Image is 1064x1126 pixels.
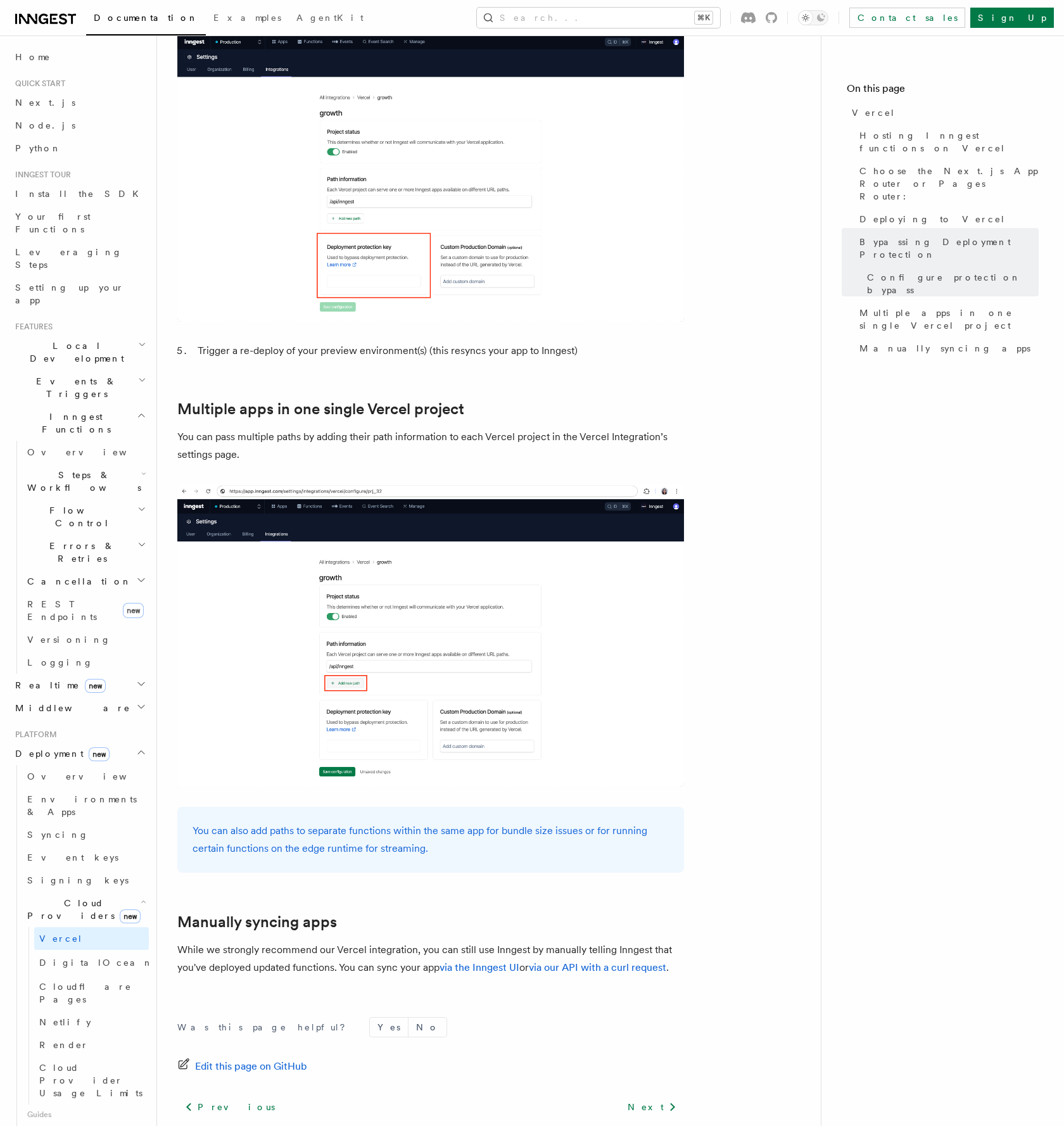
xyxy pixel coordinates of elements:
[859,307,1039,332] span: Multiple apps in one single Vercel project
[86,4,206,35] a: Documentation
[10,170,71,180] span: Inngest tour
[27,830,89,840] span: Syncing
[296,13,364,23] span: AgentKit
[10,747,110,760] span: Deployment
[22,441,149,464] a: Overview
[695,11,712,24] kbd: ⌘K
[15,120,75,130] span: Node.js
[10,730,57,740] span: Platform
[177,484,684,787] img: Add new path information button in the Inngest dashboard
[10,405,149,441] button: Inngest Functions
[477,8,720,28] button: Search...⌘K
[27,447,158,457] span: Overview
[27,657,93,667] span: Logging
[22,1104,149,1125] span: Guides
[22,823,149,846] a: Syncing
[847,81,1039,101] h4: On this page
[854,337,1039,360] a: Manually syncing apps
[22,651,149,674] a: Logging
[22,464,149,499] button: Steps & Workflows
[27,794,137,817] span: Environments & Apps
[15,189,146,199] span: Install the SDK
[10,702,130,714] span: Middleware
[39,1063,142,1098] span: Cloud Provider Usage Limits
[859,342,1030,355] span: Manually syncing apps
[22,897,141,922] span: Cloud Providers
[15,143,61,153] span: Python
[39,982,132,1004] span: Cloudflare Pages
[10,114,149,137] a: Node.js
[10,441,149,674] div: Inngest Functions
[867,271,1039,296] span: Configure protection bypass
[854,231,1039,266] a: Bypassing Deployment Protection
[123,603,144,618] span: new
[849,8,965,28] a: Contact sales
[10,79,65,89] span: Quick start
[852,106,896,119] span: Vercel
[34,1056,149,1104] a: Cloud Provider Usage Limits
[289,4,371,34] a: AgentKit
[177,1096,282,1118] a: Previous
[408,1018,446,1037] button: No
[22,593,149,628] a: REST Endpointsnew
[22,892,149,927] button: Cloud Providersnew
[27,771,158,781] span: Overview
[10,679,106,692] span: Realtime
[195,1058,307,1075] span: Edit this page on GitHub
[10,697,149,719] button: Middleware
[10,674,149,697] button: Realtimenew
[34,975,149,1011] a: Cloudflare Pages
[22,765,149,788] a: Overview
[177,913,337,931] a: Manually syncing apps
[859,129,1039,155] span: Hosting Inngest functions on Vercel
[206,4,289,34] a: Examples
[22,499,149,535] button: Flow Control
[859,236,1039,261] span: Bypassing Deployment Protection
[22,846,149,869] a: Event keys
[34,950,149,975] a: DigitalOcean
[854,160,1039,208] a: Choose the Next.js App Router or Pages Router:
[10,137,149,160] a: Python
[39,1040,89,1050] span: Render
[22,927,149,1104] div: Cloud Providersnew
[22,575,132,588] span: Cancellation
[859,213,1006,225] span: Deploying to Vercel
[177,19,684,322] img: A Vercel protection bypass secret added in the Inngest dashboard
[177,400,464,418] a: Multiple apps in one single Vercel project
[34,927,149,950] a: Vercel
[39,958,153,968] span: DigitalOcean
[10,276,149,312] a: Setting up your app
[27,635,111,645] span: Versioning
[847,101,1039,124] a: Vercel
[10,375,138,400] span: Events & Triggers
[22,469,141,494] span: Steps & Workflows
[177,807,684,873] div: You can also add paths to separate functions within the same app for bundle size issues or for ru...
[10,742,149,765] button: Deploymentnew
[10,91,149,114] a: Next.js
[970,8,1054,28] a: Sign Up
[22,788,149,823] a: Environments & Apps
[854,124,1039,160] a: Hosting Inngest functions on Vercel
[89,747,110,761] span: new
[10,370,149,405] button: Events & Triggers
[39,933,83,944] span: Vercel
[15,212,91,234] span: Your first Functions
[440,961,519,973] a: via the Inngest UI
[22,535,149,570] button: Errors & Retries
[854,301,1039,337] a: Multiple apps in one single Vercel project
[15,51,51,63] span: Home
[22,570,149,593] button: Cancellation
[10,334,149,370] button: Local Development
[10,46,149,68] a: Home
[798,10,828,25] button: Toggle dark mode
[213,13,281,23] span: Examples
[22,540,137,565] span: Errors & Retries
[27,852,118,863] span: Event keys
[94,13,198,23] span: Documentation
[10,205,149,241] a: Your first Functions
[39,1017,91,1027] span: Netlify
[27,875,129,885] span: Signing keys
[15,247,122,270] span: Leveraging Steps
[859,165,1039,203] span: Choose the Next.js App Router or Pages Router:
[10,241,149,276] a: Leveraging Steps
